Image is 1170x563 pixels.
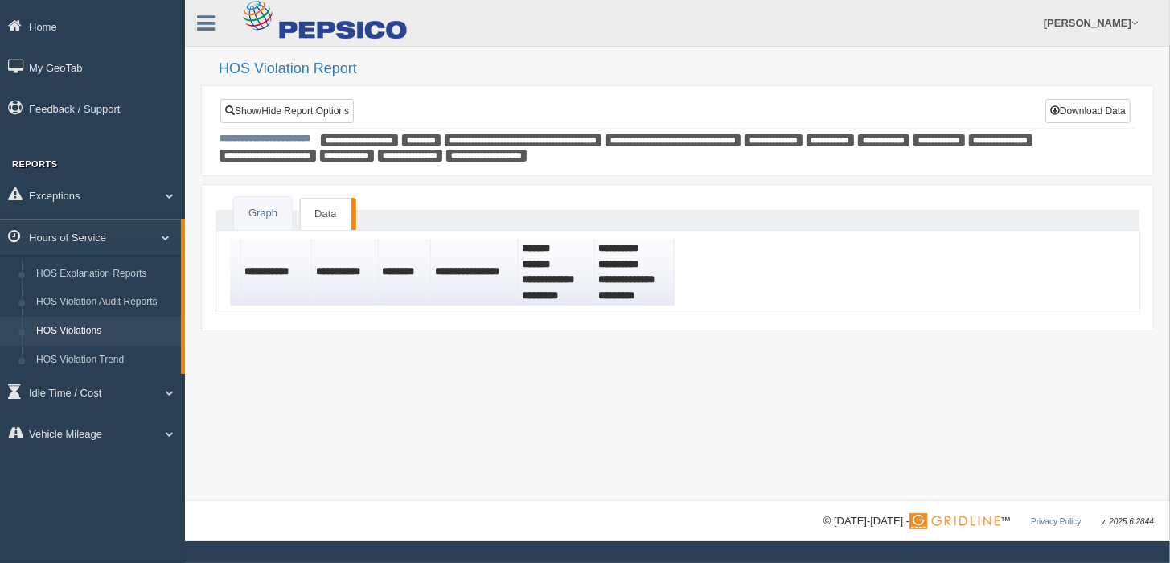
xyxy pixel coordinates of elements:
[29,346,181,375] a: HOS Violation Trend
[29,260,181,289] a: HOS Explanation Reports
[29,317,181,346] a: HOS Violations
[909,513,1000,529] img: Gridline
[219,61,1154,77] h2: HOS Violation Report
[1045,99,1131,123] button: Download Data
[29,288,181,317] a: HOS Violation Audit Reports
[220,99,354,123] a: Show/Hide Report Options
[300,198,351,230] a: Data
[1102,517,1154,526] span: v. 2025.6.2844
[234,197,292,230] a: Graph
[823,513,1154,530] div: © [DATE]-[DATE] - ™
[1031,517,1081,526] a: Privacy Policy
